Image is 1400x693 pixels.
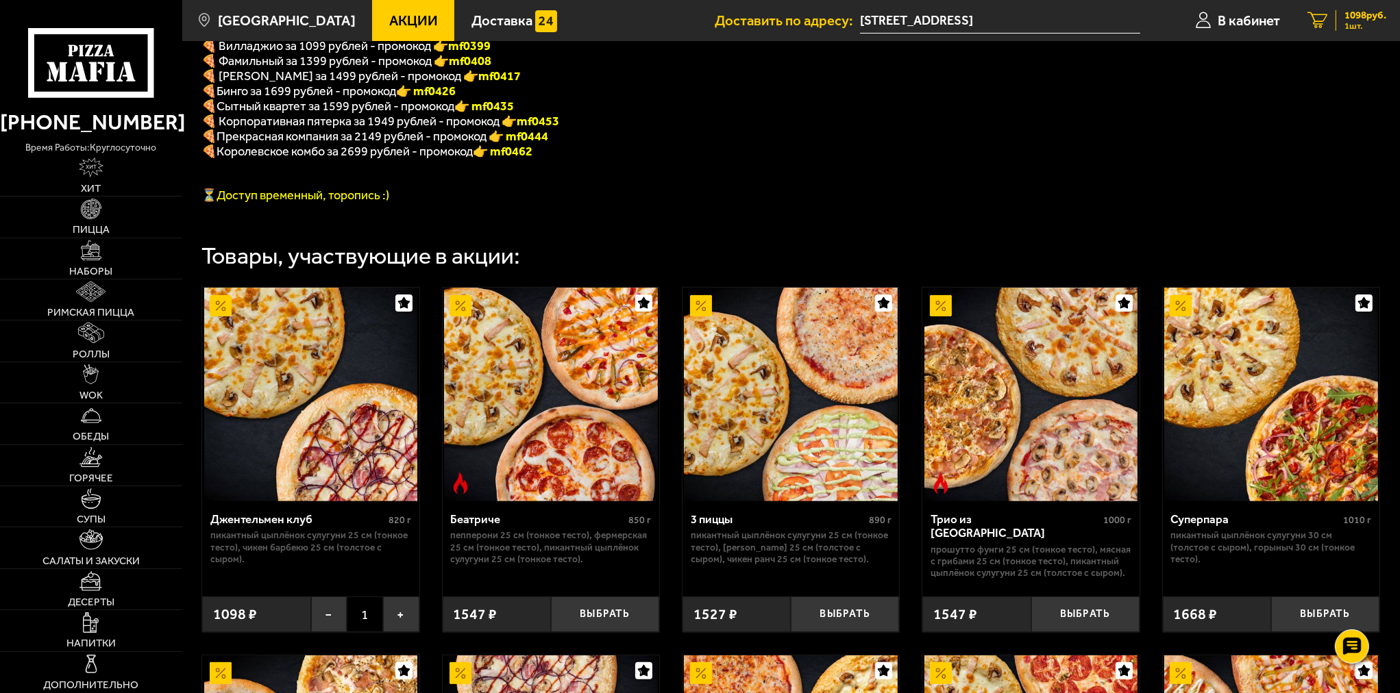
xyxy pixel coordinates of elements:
[201,144,217,159] font: 🍕
[210,295,232,317] img: Акционный
[1271,596,1379,632] button: Выбрать
[201,114,559,129] span: 🍕 Корпоративная пятерка за 1949 рублей - промокод 👉
[684,288,898,501] img: 3 пиццы
[1170,529,1371,564] p: Пикантный цыплёнок сулугуни 30 см (толстое с сыром), Горыныч 30 см (тонкое тесто).
[73,431,109,442] span: Обеды
[517,114,559,129] b: mf0453
[201,129,217,144] font: 🍕
[930,662,952,684] img: Акционный
[1170,295,1192,317] img: Акционный
[551,596,659,632] button: Выбрать
[77,514,106,525] span: Супы
[690,295,712,317] img: Акционный
[454,99,514,114] b: 👉 mf0435
[450,295,471,317] img: Акционный
[930,295,952,317] img: Акционный
[690,662,712,684] img: Акционный
[691,512,865,526] div: 3 пиццы
[69,266,112,277] span: Наборы
[210,529,411,564] p: Пикантный цыплёнок сулугуни 25 см (тонкое тесто), Чикен Барбекю 25 см (толстое с сыром).
[931,544,1131,579] p: Прошутто Фунги 25 см (тонкое тесто), Мясная с грибами 25 см (тонкое тесто), Пикантный цыплёнок су...
[202,288,419,501] a: АкционныйДжентельмен клуб
[68,597,114,607] span: Десерты
[201,188,389,203] span: ⏳Доступ временный, торопись :)
[930,473,952,494] img: Острое блюдо
[73,349,110,360] span: Роллы
[210,662,232,684] img: Акционный
[1103,514,1131,526] span: 1000 г
[396,84,456,99] b: 👉 mf0426
[1174,605,1218,622] span: 1668 ₽
[201,99,217,114] b: 🍕
[1344,22,1386,31] span: 1 шт.
[450,512,625,526] div: Беатриче
[201,38,491,53] span: 🍕 Вилладжио за 1099 рублей - промокод 👉
[922,288,1139,501] a: АкционныйОстрое блюдоТрио из Рио
[449,53,491,68] b: mf0408
[1343,514,1371,526] span: 1010 г
[489,129,548,144] font: 👉 mf0444
[213,605,257,622] span: 1098 ₽
[931,512,1100,540] div: Трио из [GEOGRAPHIC_DATA]
[47,307,134,318] span: Римская пицца
[1218,14,1280,27] span: В кабинет
[1163,288,1379,501] a: АкционныйСуперпара
[478,68,521,84] b: mf0417
[448,38,491,53] b: mf0399
[691,529,892,564] p: Пикантный цыплёнок сулугуни 25 см (тонкое тесто), [PERSON_NAME] 25 см (толстое с сыром), Чикен Ра...
[535,10,557,32] img: 15daf4d41897b9f0e9f617042186c801.svg
[715,14,860,27] span: Доставить по адресу:
[69,473,113,483] span: Горячее
[860,8,1140,34] span: Санкт-Петербург, Красное Село, Гвардейская улица, 19к1, подъезд 4
[924,288,1138,501] img: Трио из Рио
[1170,662,1192,684] img: Акционный
[201,244,520,268] div: Товары, участвующие в акции:
[204,288,418,501] img: Джентельмен клуб
[473,144,532,159] font: 👉 mf0462
[218,14,356,27] span: [GEOGRAPHIC_DATA]
[933,605,977,622] span: 1547 ₽
[1344,10,1386,21] span: 1098 руб.
[628,514,651,526] span: 850 г
[450,662,471,684] img: Акционный
[1164,288,1378,501] img: Суперпара
[1170,512,1340,526] div: Суперпара
[81,184,101,194] span: Хит
[1031,596,1140,632] button: Выбрать
[450,473,471,494] img: Острое блюдо
[201,84,217,99] b: 🍕
[471,14,532,27] span: Доставка
[217,144,473,159] span: Королевское комбо за 2699 рублей - промокод
[347,596,383,632] span: 1
[791,596,899,632] button: Выбрать
[43,680,138,690] span: Дополнительно
[201,53,491,68] span: 🍕 Фамильный за 1399 рублей - промокод 👉
[443,288,659,501] a: АкционныйОстрое блюдоБеатриче
[201,68,521,84] span: 🍕 [PERSON_NAME] за 1499 рублей - промокод 👉
[389,14,438,27] span: Акции
[869,514,892,526] span: 890 г
[217,84,396,99] span: Бинго за 1699 рублей - промокод
[450,529,651,564] p: Пепперони 25 см (тонкое тесто), Фермерская 25 см (тонкое тесто), Пикантный цыплёнок сулугуни 25 с...
[693,605,737,622] span: 1527 ₽
[217,99,454,114] span: Сытный квартет за 1599 рублей - промокод
[42,556,140,566] span: Салаты и закуски
[444,288,658,501] img: Беатриче
[454,605,498,622] span: 1547 ₽
[79,390,103,401] span: WOK
[683,288,899,501] a: Акционный3 пиццы
[73,225,110,235] span: Пицца
[66,638,116,648] span: Напитки
[389,514,411,526] span: 820 г
[311,596,347,632] button: −
[210,512,385,526] div: Джентельмен клуб
[217,129,489,144] span: Прекрасная компания за 2149 рублей - промокод
[860,8,1140,34] input: Ваш адрес доставки
[383,596,419,632] button: +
